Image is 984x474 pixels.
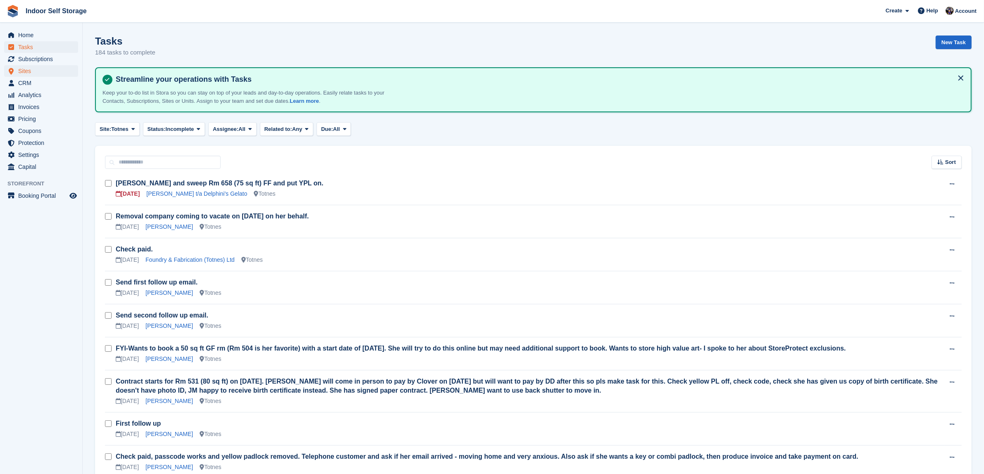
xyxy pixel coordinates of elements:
[7,5,19,17] img: stora-icon-8386f47178a22dfd0bd8f6a31ec36ba5ce8667c1dd55bd0f319d3a0aa187defe.svg
[100,125,111,133] span: Site:
[116,256,139,264] div: [DATE]
[200,223,221,231] div: Totnes
[946,7,954,15] img: Sandra Pomeroy
[18,125,68,137] span: Coupons
[945,158,956,166] span: Sort
[18,161,68,173] span: Capital
[4,65,78,77] a: menu
[18,101,68,113] span: Invoices
[264,125,292,133] span: Related to:
[116,430,139,438] div: [DATE]
[886,7,902,15] span: Create
[4,41,78,53] a: menu
[116,190,140,198] div: [DATE]
[145,256,235,263] a: Foundry & Fabrication (Totnes) Ltd
[18,29,68,41] span: Home
[116,223,139,231] div: [DATE]
[18,190,68,201] span: Booking Portal
[4,113,78,125] a: menu
[317,122,351,136] button: Due: All
[116,355,139,363] div: [DATE]
[200,463,221,472] div: Totnes
[145,431,193,437] a: [PERSON_NAME]
[936,36,972,49] a: New Task
[116,180,324,187] a: [PERSON_NAME] and sweep Rm 658 (75 sq ft) FF and put YPL on.
[102,89,392,105] p: Keep your to-do list in Stora so you can stay on top of your leads and day-to-day operations. Eas...
[260,122,313,136] button: Related to: Any
[4,149,78,161] a: menu
[166,125,194,133] span: Incomplete
[200,289,221,297] div: Totnes
[208,122,257,136] button: Assignee: All
[111,125,129,133] span: Totnes
[116,378,938,394] a: Contract starts for Rm 531 (80 sq ft) on [DATE]. [PERSON_NAME] will come in person to pay by Clov...
[116,312,208,319] a: Send second follow up email.
[116,420,161,427] a: First follow up
[116,246,153,253] a: Check paid.
[238,125,245,133] span: All
[241,256,263,264] div: Totnes
[116,463,139,472] div: [DATE]
[143,122,205,136] button: Status: Incomplete
[18,89,68,101] span: Analytics
[18,53,68,65] span: Subscriptions
[145,322,193,329] a: [PERSON_NAME]
[116,453,858,460] a: Check paid, passcode works and yellow padlock removed. Telephone customer and ask if her email ar...
[95,48,155,57] p: 184 tasks to complete
[4,137,78,149] a: menu
[116,213,309,220] a: Removal company coming to vacate on [DATE] on her behalf.
[955,7,977,15] span: Account
[7,180,82,188] span: Storefront
[4,190,78,201] a: menu
[18,137,68,149] span: Protection
[4,77,78,89] a: menu
[4,161,78,173] a: menu
[4,89,78,101] a: menu
[68,191,78,201] a: Preview store
[145,355,193,362] a: [PERSON_NAME]
[116,345,846,352] a: FYI-Wants to book a 50 sq ft GF rm (Rm 504 is her favorite) with a start date of [DATE]. She will...
[213,125,238,133] span: Assignee:
[145,289,193,296] a: [PERSON_NAME]
[18,113,68,125] span: Pricing
[4,101,78,113] a: menu
[254,190,275,198] div: Totnes
[18,65,68,77] span: Sites
[927,7,938,15] span: Help
[116,289,139,297] div: [DATE]
[4,29,78,41] a: menu
[116,397,139,405] div: [DATE]
[145,223,193,230] a: [PERSON_NAME]
[200,355,221,363] div: Totnes
[145,398,193,404] a: [PERSON_NAME]
[321,125,333,133] span: Due:
[145,464,193,470] a: [PERSON_NAME]
[116,279,198,286] a: Send first follow up email.
[290,98,319,104] a: Learn more
[292,125,303,133] span: Any
[200,430,221,438] div: Totnes
[4,125,78,137] a: menu
[18,77,68,89] span: CRM
[18,41,68,53] span: Tasks
[95,36,155,47] h1: Tasks
[200,397,221,405] div: Totnes
[146,190,247,197] a: [PERSON_NAME] t/a Delphini's Gelato
[22,4,90,18] a: Indoor Self Storage
[112,75,964,84] h4: Streamline your operations with Tasks
[148,125,166,133] span: Status:
[18,149,68,161] span: Settings
[4,53,78,65] a: menu
[333,125,340,133] span: All
[200,322,221,330] div: Totnes
[116,322,139,330] div: [DATE]
[95,122,140,136] button: Site: Totnes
